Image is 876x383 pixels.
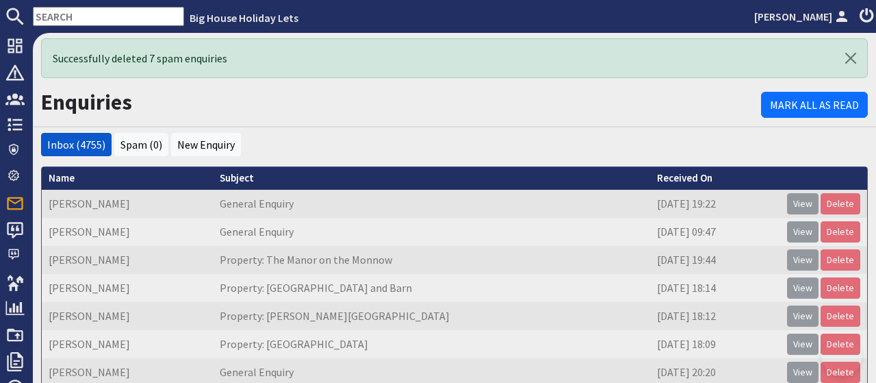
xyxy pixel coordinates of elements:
td: [PERSON_NAME] [42,274,213,302]
a: View [787,362,819,383]
a: Big House Holiday Lets [190,11,298,25]
a: [PERSON_NAME] [754,8,851,25]
td: Property: The Manor on the Monnow [213,246,650,274]
td: [DATE] 19:22 [650,190,780,218]
a: Spam (0) [120,138,162,151]
a: View [787,249,819,271]
th: Name [42,167,213,190]
th: Received On [650,167,780,190]
a: Delete [821,277,860,299]
a: View [787,306,819,327]
td: Property: [PERSON_NAME][GEOGRAPHIC_DATA] [213,302,650,330]
td: [DATE] 18:09 [650,330,780,358]
td: [PERSON_NAME] [42,218,213,246]
a: Delete [821,362,860,383]
a: Delete [821,249,860,271]
a: View [787,277,819,299]
td: Property: [GEOGRAPHIC_DATA] and Barn [213,274,650,302]
a: View [787,193,819,214]
td: [DATE] 18:12 [650,302,780,330]
iframe: Toggle Customer Support [821,335,862,376]
td: [PERSON_NAME] [42,246,213,274]
a: View [787,221,819,243]
td: [DATE] 09:47 [650,218,780,246]
a: Delete [821,221,860,243]
div: Successfully deleted 7 spam enquiries [41,38,868,78]
td: General Enquiry [213,218,650,246]
th: Subject [213,167,650,190]
td: [DATE] 18:14 [650,274,780,302]
td: Property: [GEOGRAPHIC_DATA] [213,330,650,358]
td: [PERSON_NAME] [42,330,213,358]
td: [PERSON_NAME] [42,190,213,218]
a: New Enquiry [177,138,235,151]
input: SEARCH [33,7,184,26]
td: [DATE] 19:44 [650,246,780,274]
a: Mark All As Read [761,92,868,118]
td: General Enquiry [213,190,650,218]
a: Delete [821,193,860,214]
a: Enquiries [41,88,132,116]
a: Delete [821,334,860,355]
a: Inbox (4755) [47,138,105,151]
a: View [787,334,819,355]
td: [PERSON_NAME] [42,302,213,330]
a: Delete [821,306,860,327]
